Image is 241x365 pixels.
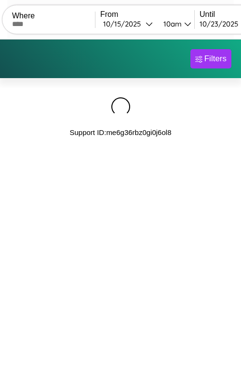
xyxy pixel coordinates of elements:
p: Support ID: me6g36rbz0gi0j6ol8 [70,126,172,139]
button: 10am [156,19,194,29]
div: 10am [159,19,184,28]
button: 10/15/2025 [100,19,156,29]
label: Where [12,12,95,20]
label: From [100,10,194,19]
div: 10 / 15 / 2025 [103,19,146,28]
div: Filters [204,54,227,64]
button: Filters [190,49,231,68]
